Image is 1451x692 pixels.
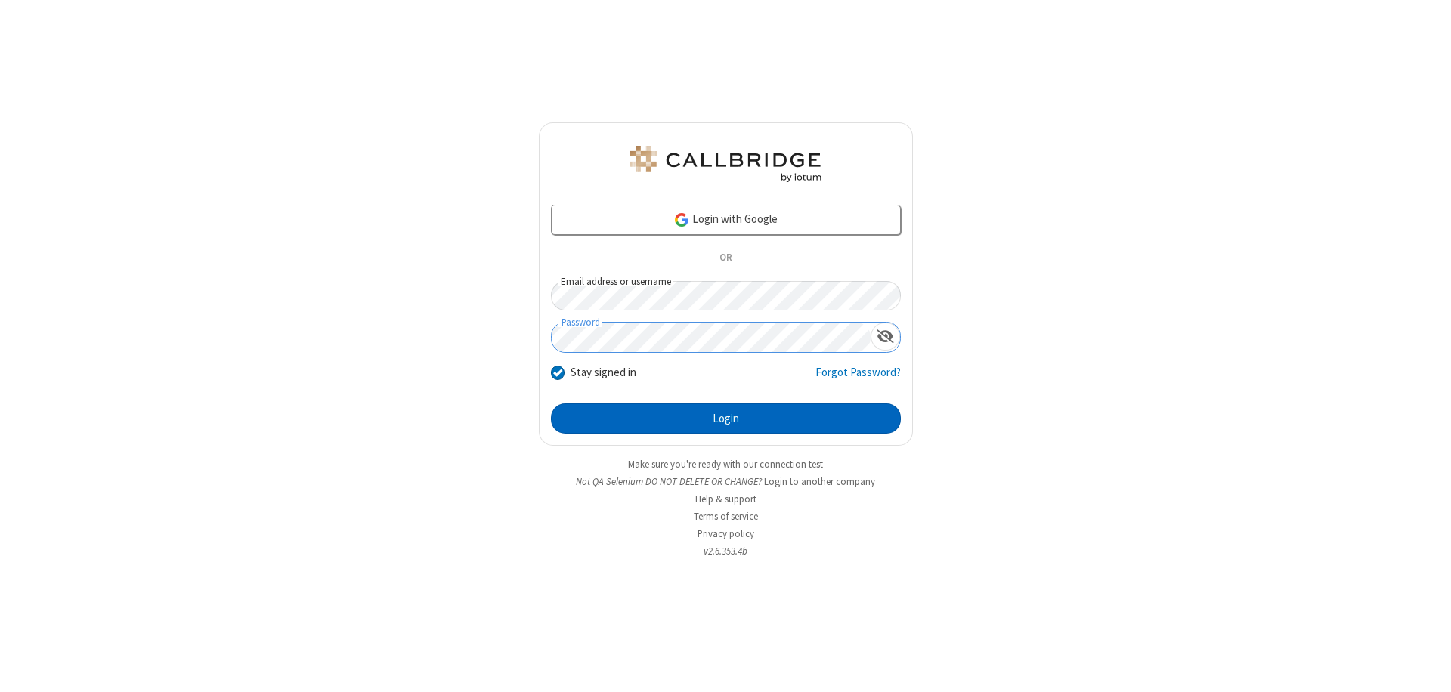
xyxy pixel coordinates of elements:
label: Stay signed in [571,364,636,382]
div: Show password [871,323,900,351]
iframe: Chat [1413,653,1440,681]
button: Login [551,403,901,434]
a: Login with Google [551,205,901,235]
img: QA Selenium DO NOT DELETE OR CHANGE [627,146,824,182]
input: Email address or username [551,281,901,310]
li: Not QA Selenium DO NOT DELETE OR CHANGE? [539,474,913,489]
input: Password [552,323,871,352]
a: Terms of service [694,510,758,523]
a: Help & support [695,493,756,505]
a: Make sure you're ready with our connection test [628,458,823,471]
span: OR [713,248,738,269]
li: v2.6.353.4b [539,544,913,558]
button: Login to another company [764,474,875,489]
img: google-icon.png [673,212,690,228]
a: Forgot Password? [815,364,901,393]
a: Privacy policy [698,527,754,540]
